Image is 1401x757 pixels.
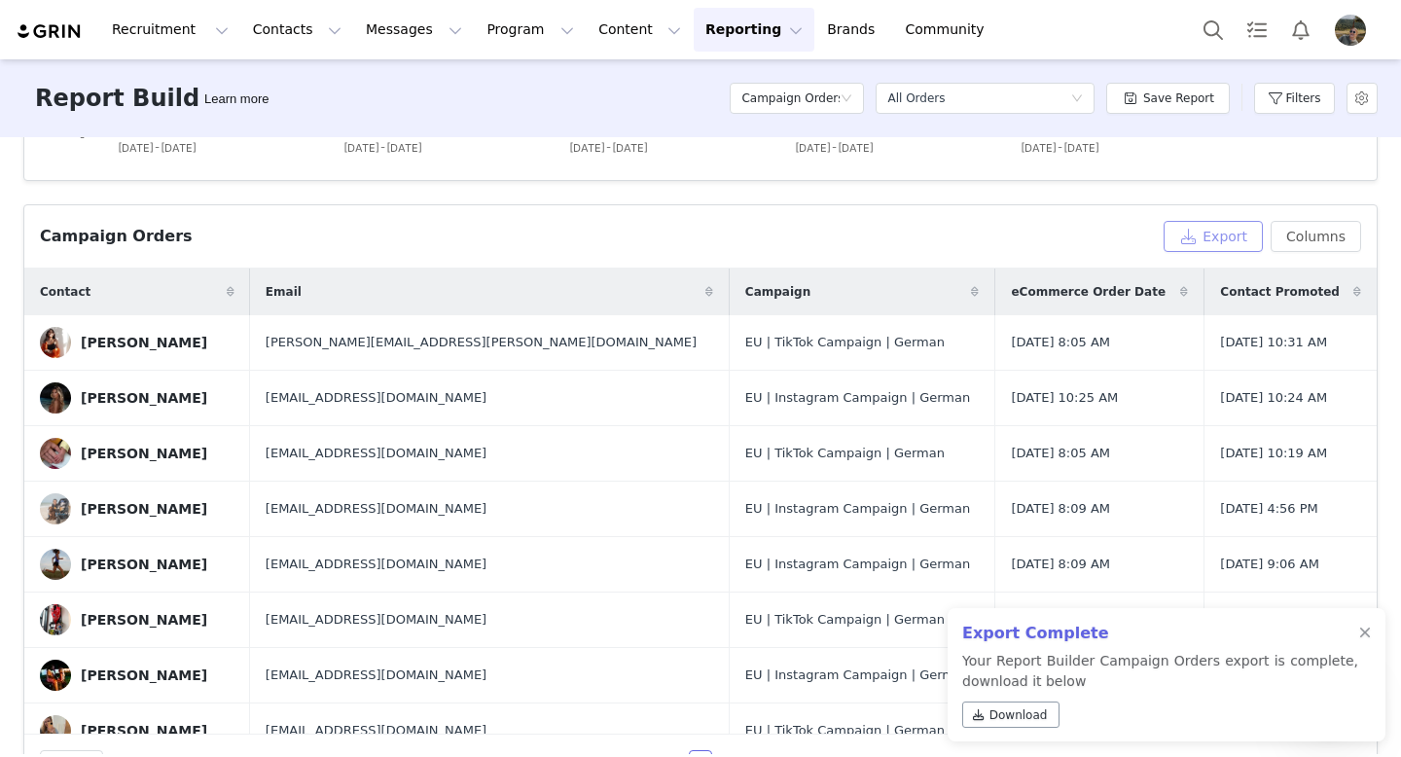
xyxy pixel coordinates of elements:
h2: Export Complete [962,622,1358,645]
div: [PERSON_NAME] [81,335,207,350]
div: Campaign Orders [40,225,193,248]
span: [EMAIL_ADDRESS][DOMAIN_NAME] [266,610,486,630]
img: d09e605c-8328-480e-9f26-b6e0a2031e1c.jpg [40,382,71,414]
span: Contact [40,283,90,301]
span: [EMAIL_ADDRESS][DOMAIN_NAME] [266,499,486,519]
div: [PERSON_NAME] [81,446,207,461]
text: [DATE]-[DATE] [343,141,422,155]
div: EU | Instagram Campaign | German [745,499,980,519]
p: Your Report Builder Campaign Orders export is complete, download it below [962,651,1358,736]
span: [DATE] 10:31 AM [1220,333,1327,352]
a: Brands [815,8,892,52]
span: [EMAIL_ADDRESS][DOMAIN_NAME] [266,666,486,685]
span: [DATE] 8:05 AM [1011,444,1110,463]
img: d3eca9bf-8218-431f-9ec6-b6d5e0a1fa9d.png [1335,15,1366,46]
span: [DATE] 9:06 AM [1220,555,1319,574]
a: [PERSON_NAME] [40,604,234,635]
div: EU | Instagram Campaign | German [745,388,980,408]
span: Contact Promoted [1220,283,1340,301]
h3: Report Builder [35,81,227,116]
div: [PERSON_NAME] [81,667,207,683]
button: Columns [1271,221,1361,252]
div: EU | Instagram Campaign | German [745,666,980,685]
button: Notifications [1279,8,1322,52]
img: 78f7e538-fc76-46e8-ac62-223f0ea43731.jpg [40,604,71,635]
div: EU | TikTok Campaign | German [745,721,980,740]
div: [PERSON_NAME] [81,612,207,628]
span: [EMAIL_ADDRESS][DOMAIN_NAME] [266,721,486,740]
span: [EMAIL_ADDRESS][DOMAIN_NAME] [266,388,486,408]
span: Campaign [745,283,810,301]
div: [PERSON_NAME] [81,501,207,517]
div: All Orders [887,84,945,113]
span: [DATE] 8:09 AM [1011,499,1110,519]
button: Save Report [1106,83,1230,114]
span: [DATE] 8:09 AM [1011,555,1110,574]
button: Reporting [694,8,814,52]
text: [DATE]-[DATE] [795,141,874,155]
a: Community [894,8,1005,52]
div: [PERSON_NAME] [81,723,207,739]
button: Export [1164,221,1263,252]
img: e1f262cc-0812-4dea-adf6-6c5472b91347--s.jpg [40,549,71,580]
img: 27829924-8160-4c81-b178-51c98fb050be.jpg [40,438,71,469]
span: [DATE] 4:56 PM [1220,499,1317,519]
span: [DATE] 10:19 AM [1220,444,1327,463]
a: [PERSON_NAME] [40,660,234,691]
div: EU | TikTok Campaign | German [745,610,980,630]
div: [PERSON_NAME] [81,557,207,572]
div: EU | Instagram Campaign | German [745,555,980,574]
a: [PERSON_NAME] [40,493,234,524]
span: [DATE] 10:24 AM [1220,388,1327,408]
a: [PERSON_NAME] [40,549,234,580]
button: Messages [354,8,474,52]
img: 84acd10d-a3f9-4e15-88cc-b9d647ca520d.jpg [40,493,71,524]
a: [PERSON_NAME] [40,327,234,358]
span: [DATE] 8:05 AM [1011,333,1110,352]
button: Search [1192,8,1235,52]
h5: Campaign Orders [741,84,840,113]
a: [PERSON_NAME] [40,382,234,414]
span: eCommerce Order Date [1011,283,1166,301]
text: [DATE]-[DATE] [569,141,648,155]
div: Tooltip anchor [200,90,272,109]
span: Email [266,283,302,301]
span: [DATE] 10:25 AM [1011,388,1118,408]
a: Tasks [1236,8,1278,52]
button: Recruitment [100,8,240,52]
span: Download [989,706,1048,724]
span: [EMAIL_ADDRESS][DOMAIN_NAME] [266,555,486,574]
text: [DATE]-[DATE] [1021,141,1099,155]
span: [EMAIL_ADDRESS][DOMAIN_NAME] [266,444,486,463]
a: [PERSON_NAME] [40,438,234,469]
button: Program [475,8,586,52]
a: [PERSON_NAME] [40,715,234,746]
div: EU | TikTok Campaign | German [745,333,980,352]
img: 07483bc3-ce7f-45b6-a0e0-47240032613e.jpg [40,660,71,691]
i: icon: down [1071,92,1083,106]
div: EU | TikTok Campaign | German [745,444,980,463]
button: Contacts [241,8,353,52]
text: [DATE]-[DATE] [118,141,197,155]
button: Profile [1323,15,1385,46]
i: icon: down [841,92,852,106]
div: [PERSON_NAME] [81,390,207,406]
span: [PERSON_NAME][EMAIL_ADDRESS][PERSON_NAME][DOMAIN_NAME] [266,333,697,352]
img: grin logo [16,22,84,41]
img: b655f6b1-93f6-45a9-ac96-5f4adf8e3bbb.jpg [40,715,71,746]
img: 94c4f438-6d40-41bb-84dc-0ecff78ca88c.jpg [40,327,71,358]
button: Content [587,8,693,52]
a: Download [962,702,1060,728]
button: Filters [1254,83,1335,114]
